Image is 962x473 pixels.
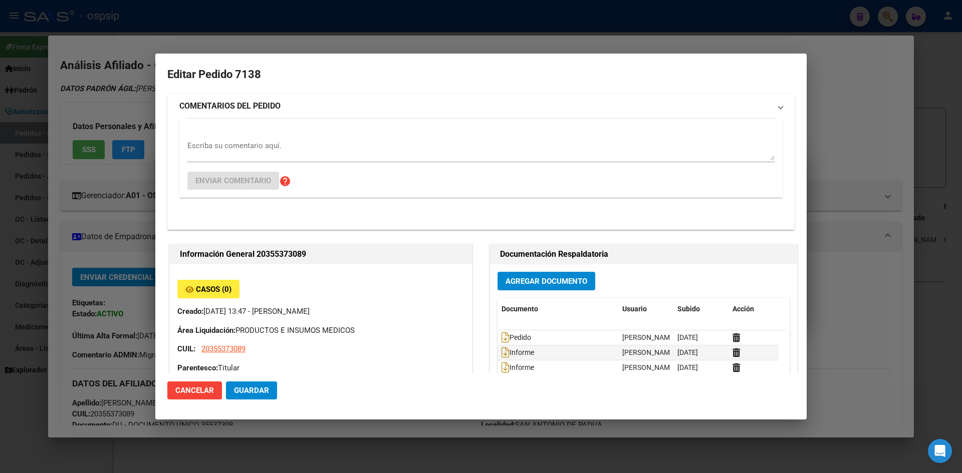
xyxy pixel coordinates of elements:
span: [PERSON_NAME] [622,363,676,371]
span: Guardar [234,386,269,395]
span: [PERSON_NAME] [622,348,676,356]
h2: Editar Pedido 7138 [167,65,795,84]
span: Documento [502,305,538,313]
button: Cancelar [167,381,222,399]
span: [DATE] [677,363,698,371]
span: 20355373089 [201,344,246,353]
button: Casos (0) [177,280,239,298]
strong: CUIL: [177,344,195,353]
div: COMENTARIOS DEL PEDIDO [167,118,795,230]
span: Subido [677,305,700,313]
strong: Área Liquidación: [177,326,235,335]
span: Pedido [502,334,531,342]
div: Open Intercom Messenger [928,439,952,463]
span: Informe [502,349,534,357]
button: Enviar comentario [187,172,279,190]
datatable-header-cell: Usuario [618,298,673,320]
span: Casos (0) [196,285,231,294]
h2: Información General 20355373089 [180,248,462,260]
datatable-header-cell: Acción [729,298,779,320]
p: Titular [177,362,464,374]
strong: COMENTARIOS DEL PEDIDO [179,100,281,112]
p: PRODUCTOS E INSUMOS MEDICOS [177,325,464,336]
p: [DATE] 13:47 - [PERSON_NAME] [177,306,464,317]
span: Enviar comentario [195,176,271,185]
strong: Creado: [177,307,203,316]
h2: Documentación Respaldatoria [500,248,787,260]
span: [DATE] [677,333,698,341]
datatable-header-cell: Documento [498,298,618,320]
button: Guardar [226,381,277,399]
mat-icon: help [279,175,291,187]
span: [DATE] [677,348,698,356]
span: Informe [502,364,534,372]
span: Acción [733,305,754,313]
mat-expansion-panel-header: COMENTARIOS DEL PEDIDO [167,94,795,118]
span: Agregar Documento [506,277,587,286]
button: Agregar Documento [498,272,595,290]
datatable-header-cell: Subido [673,298,729,320]
span: Usuario [622,305,647,313]
strong: Parentesco: [177,363,218,372]
span: [PERSON_NAME] [622,333,676,341]
span: Cancelar [175,386,214,395]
